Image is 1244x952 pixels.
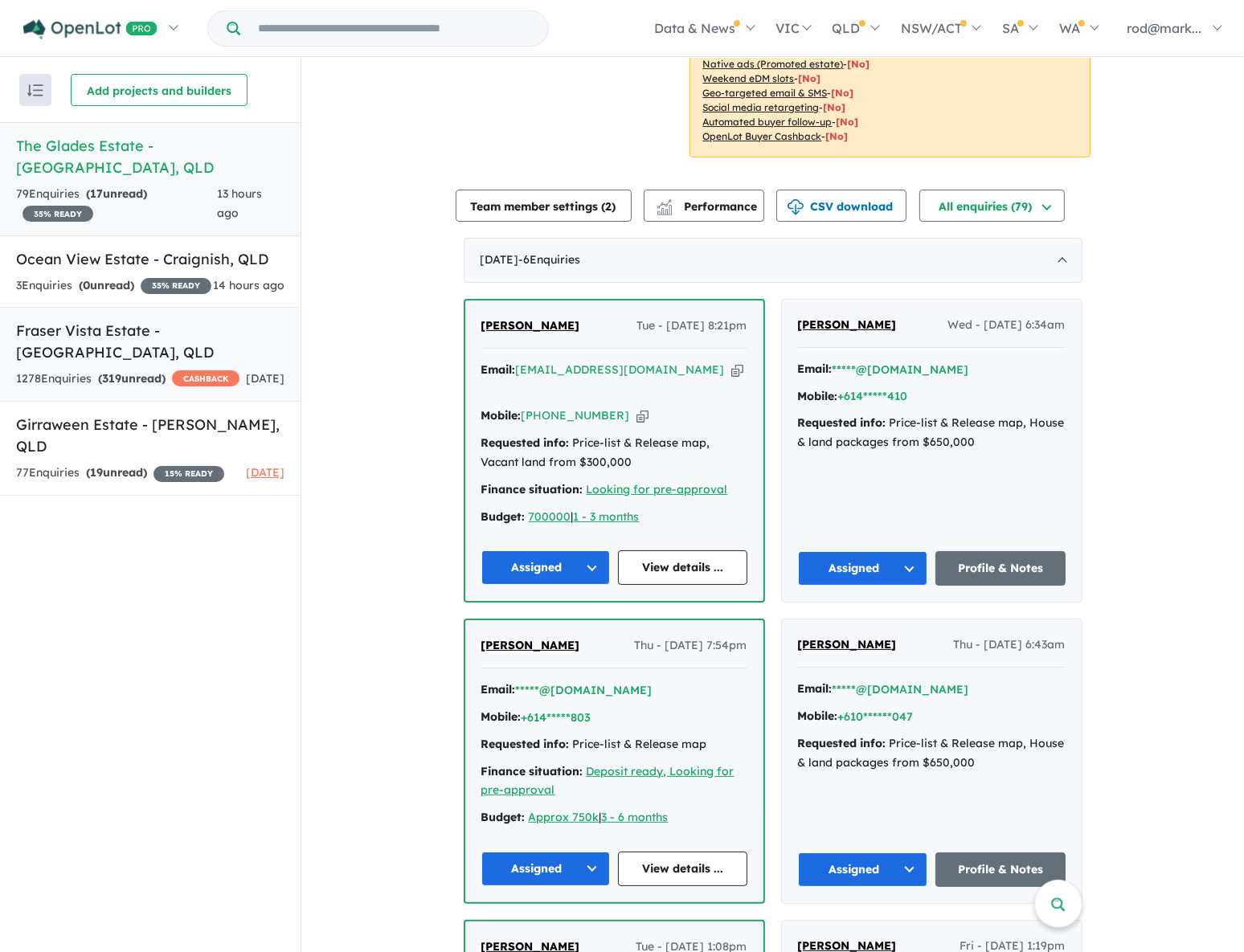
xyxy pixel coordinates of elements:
span: Performance [659,199,758,214]
span: [PERSON_NAME] [798,637,897,652]
a: 3 - 6 months [602,810,669,824]
button: All enquiries (79) [919,190,1065,222]
u: Weekend eDM slots [703,72,795,84]
strong: Mobile: [481,408,522,423]
span: 35 % READY [23,206,93,222]
a: Profile & Notes [935,551,1066,586]
span: [PERSON_NAME] [481,318,580,333]
button: Copy [636,407,649,424]
span: [No] [799,72,821,84]
div: [DATE] [464,238,1082,283]
span: Thu - [DATE] 7:54pm [635,636,747,656]
span: [No] [826,130,849,142]
div: 3 Enquir ies [16,276,211,296]
img: sort.svg [27,84,43,96]
button: Add projects and builders [71,74,248,106]
h5: Fraser Vista Estate - [GEOGRAPHIC_DATA] , QLD [16,320,284,363]
strong: Mobile: [798,389,838,403]
a: Profile & Notes [935,852,1066,887]
button: Assigned [798,551,928,586]
strong: Budget: [481,810,526,824]
div: Price-list & Release map, Vacant land from $300,000 [481,434,747,472]
span: [No] [848,58,870,70]
a: [PERSON_NAME] [481,317,580,336]
u: OpenLot Buyer Cashback [703,130,822,142]
strong: Requested info: [481,737,570,751]
span: [PERSON_NAME] [798,317,897,332]
div: 77 Enquir ies [16,464,224,483]
div: Price-list & Release map, House & land packages from $650,000 [798,414,1066,452]
span: [PERSON_NAME] [481,638,580,652]
strong: Email: [481,682,516,697]
img: download icon [788,199,804,215]
span: 17 [90,186,103,201]
u: Deposit ready, Looking for pre-approval [481,764,735,798]
button: Assigned [798,852,928,887]
strong: Requested info: [798,415,886,430]
a: [PERSON_NAME] [798,635,897,655]
span: [No] [837,116,859,128]
strong: Requested info: [481,435,570,450]
span: 14 hours ago [213,278,284,292]
span: 0 [83,278,90,292]
strong: Requested info: [798,736,886,750]
a: [PERSON_NAME] [798,316,897,335]
button: CSV download [776,190,906,222]
img: Openlot PRO Logo White [23,19,158,39]
span: - 6 Enquir ies [519,252,581,267]
span: 15 % READY [153,466,224,482]
strong: Email: [481,362,516,377]
div: Price-list & Release map [481,735,747,754]
span: [DATE] [246,371,284,386]
img: bar-chart.svg [657,205,673,215]
span: 319 [102,371,121,386]
a: View details ... [618,852,747,886]
span: 19 [90,465,103,480]
button: Assigned [481,550,611,585]
strong: ( unread) [79,278,134,292]
u: Geo-targeted email & SMS [703,87,828,99]
span: 13 hours ago [217,186,262,220]
a: 700000 [529,509,571,524]
span: Thu - [DATE] 6:43am [954,635,1066,655]
div: Price-list & Release map, House & land packages from $650,000 [798,734,1066,773]
a: 1 - 3 months [574,509,640,524]
strong: Mobile: [481,709,522,724]
a: Approx 750k [529,810,599,824]
span: 35 % READY [141,278,211,294]
strong: Finance situation: [481,482,583,496]
img: line-chart.svg [657,199,671,208]
strong: ( unread) [98,371,166,386]
div: 79 Enquir ies [16,185,217,223]
strong: Email: [798,362,833,376]
h5: Girraween Estate - [PERSON_NAME] , QLD [16,414,284,457]
span: CASHBACK [172,370,239,386]
span: Wed - [DATE] 6:34am [948,316,1066,335]
div: | [481,808,747,827]
a: [EMAIL_ADDRESS][DOMAIN_NAME] [516,362,725,377]
div: | [481,508,747,527]
button: Assigned [481,852,611,886]
strong: Mobile: [798,709,838,723]
a: Looking for pre-approval [587,482,728,496]
a: [PERSON_NAME] [481,636,580,656]
h5: Ocean View Estate - Craignish , QLD [16,248,284,270]
button: Performance [644,190,764,222]
strong: ( unread) [86,465,147,480]
input: Try estate name, suburb, builder or developer [243,11,545,46]
u: Automated buyer follow-up [703,116,833,128]
span: rod@mark... [1127,20,1201,36]
a: [PHONE_NUMBER] [522,408,630,423]
u: Social media retargeting [703,101,820,113]
a: View details ... [618,550,747,585]
span: Tue - [DATE] 8:21pm [637,317,747,336]
span: [DATE] [246,465,284,480]
span: [No] [824,101,846,113]
button: Copy [731,362,743,378]
strong: ( unread) [86,186,147,201]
